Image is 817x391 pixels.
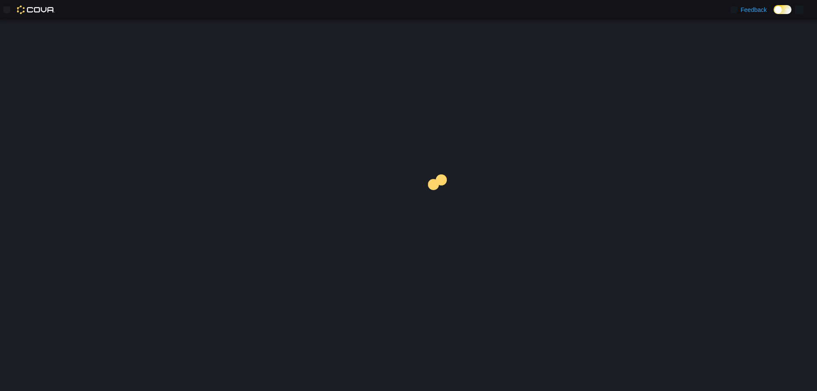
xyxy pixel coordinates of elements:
img: Cova [17,6,55,14]
input: Dark Mode [774,5,791,14]
a: Feedback [727,1,770,18]
img: cova-loader [408,168,472,232]
span: Feedback [741,6,767,14]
